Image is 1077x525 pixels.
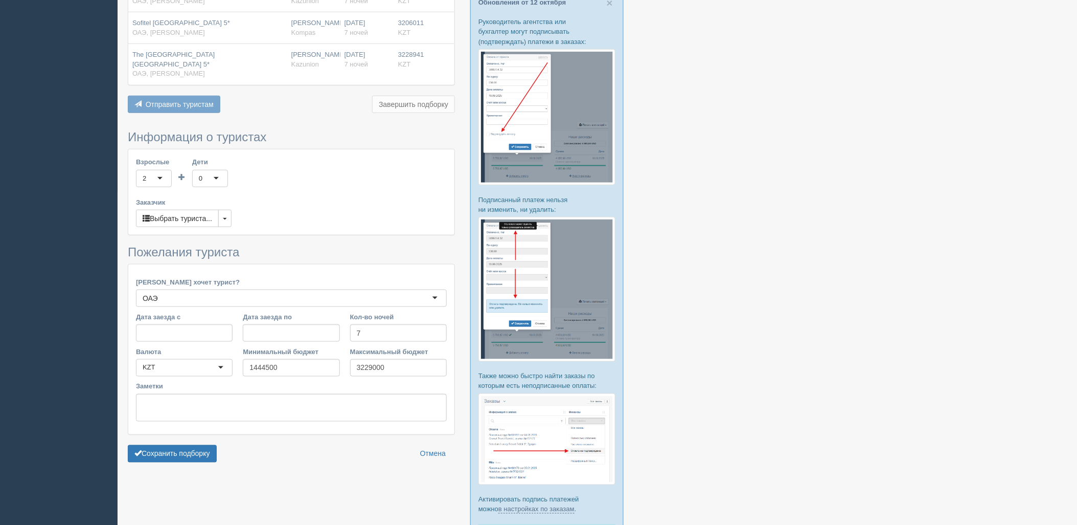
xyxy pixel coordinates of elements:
img: %D0%BF%D0%BE%D0%B4%D1%82%D0%B2%D0%B5%D1%80%D0%B6%D0%B4%D0%B5%D0%BD%D0%B8%D0%B5-%D0%BE%D0%BF%D0%BB... [478,217,615,361]
span: 3228941 [398,51,424,58]
label: Заказчик [136,198,447,207]
span: KZT [398,60,411,68]
span: 7 ночей [345,60,368,68]
label: Кол-во ночей [350,312,447,322]
label: Дети [192,157,228,167]
div: KZT [143,363,155,373]
img: %D0%BF%D0%BE%D0%B4%D1%82%D0%B2%D0%B5%D1%80%D0%B6%D0%B4%D0%B5%D0%BD%D0%B8%D0%B5-%D0%BE%D0%BF%D0%BB... [478,393,615,485]
input: 7-10 или 7,10,14 [350,324,447,342]
p: Также можно быстро найти заказы по которым есть неподписанные оплаты: [478,371,615,391]
label: Дата заезда по [243,312,339,322]
span: Пожелания туриста [128,245,239,259]
button: Отправить туристам [128,96,220,113]
label: Дата заезда с [136,312,233,322]
span: Sofitel [GEOGRAPHIC_DATA] 5* [132,19,230,27]
span: Отправить туристам [146,100,214,108]
button: Выбрать туриста... [136,210,219,227]
span: 7 ночей [345,29,368,36]
div: [DATE] [345,18,390,37]
span: ОАЭ, [PERSON_NAME] [132,29,205,36]
div: 0 [199,173,202,184]
span: Kazunion [291,60,319,68]
label: Заметки [136,382,447,391]
div: [DATE] [345,50,390,69]
label: Валюта [136,347,233,357]
a: Отмена [414,445,452,463]
img: %D0%BF%D0%BE%D0%B4%D1%82%D0%B2%D0%B5%D1%80%D0%B6%D0%B4%D0%B5%D0%BD%D0%B8%D0%B5-%D0%BE%D0%BF%D0%BB... [478,49,615,185]
span: 3206011 [398,19,424,27]
button: Завершить подборку [372,96,455,113]
span: The [GEOGRAPHIC_DATA] [GEOGRAPHIC_DATA] 5* [132,51,215,68]
button: Сохранить подборку [128,445,217,463]
h3: Информация о туристах [128,130,455,144]
div: ОАЭ [143,293,158,303]
span: ОАЭ, [PERSON_NAME] [132,70,205,77]
span: Kompas [291,29,316,36]
a: в настройках по заказам [498,506,575,514]
div: [PERSON_NAME] [291,18,336,37]
label: Минимальный бюджет [243,347,339,357]
div: 2 [143,173,146,184]
label: Взрослые [136,157,172,167]
label: Максимальный бюджет [350,347,447,357]
label: [PERSON_NAME] хочет турист? [136,277,447,287]
div: [PERSON_NAME] [291,50,336,69]
span: KZT [398,29,411,36]
p: Подписанный платеж нельзя ни изменить, ни удалить: [478,195,615,214]
p: Руководитель агентства или бухгалтер могут подписывать (подтверждать) платежи в заказах: [478,17,615,46]
p: Активировать подпись платежей можно . [478,495,615,514]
